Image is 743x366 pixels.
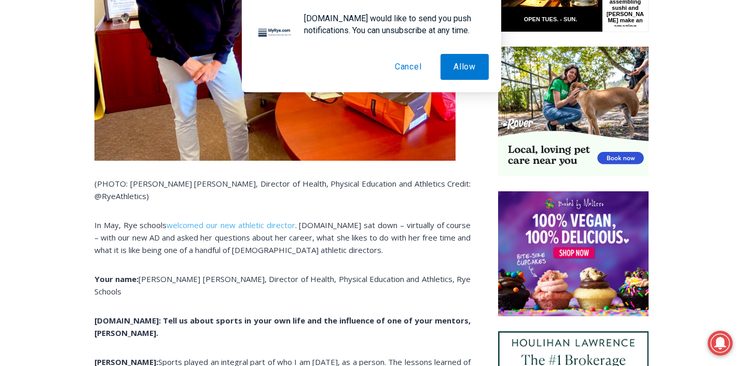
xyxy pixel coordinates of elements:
[382,54,435,80] button: Cancel
[271,103,481,126] span: Intern @ [DOMAIN_NAME]
[254,12,296,54] img: notification icon
[94,219,471,256] p: In May, Rye schools . [DOMAIN_NAME] sat down – virtually of course – with our new AD and asked he...
[250,101,503,129] a: Intern @ [DOMAIN_NAME]
[296,12,489,36] div: [DOMAIN_NAME] would like to send you push notifications. You can unsubscribe at any time.
[94,274,139,284] strong: Your name:
[1,104,104,129] a: Open Tues. - Sun. [PHONE_NUMBER]
[94,273,471,298] p: [PERSON_NAME] [PERSON_NAME], Director of Health, Physical Education and Athletics, Rye Schools
[94,315,471,338] strong: [DOMAIN_NAME]: Tell us about sports in your own life and the influence of one of your mentors, [P...
[262,1,490,101] div: "[PERSON_NAME] and I covered the [DATE] Parade, which was a really eye opening experience as I ha...
[441,54,489,80] button: Allow
[498,191,649,317] img: Baked by Melissa
[94,177,471,202] p: (PHOTO: [PERSON_NAME] [PERSON_NAME], Director of Health, Physical Education and Athletics Credit:...
[106,65,147,124] div: "the precise, almost orchestrated movements of cutting and assembling sushi and [PERSON_NAME] mak...
[167,220,295,230] a: welcomed our new athletic director
[3,107,102,146] span: Open Tues. - Sun. [PHONE_NUMBER]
